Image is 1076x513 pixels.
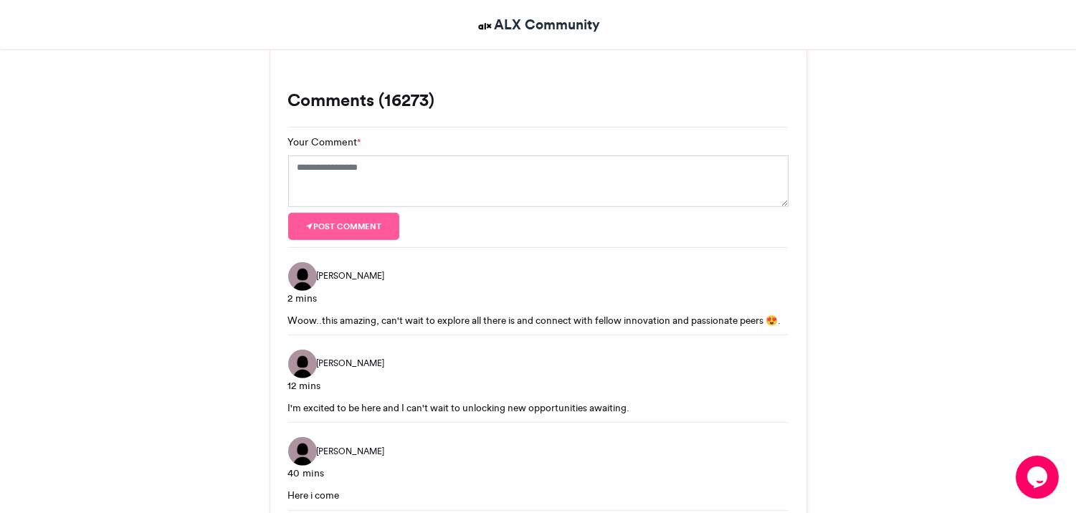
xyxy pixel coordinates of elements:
[288,378,789,393] div: 12 mins
[288,488,789,502] div: Here i come
[476,14,600,35] a: ALX Community
[317,445,385,458] span: [PERSON_NAME]
[288,92,789,109] h3: Comments (16273)
[288,135,361,150] label: Your Comment
[288,313,789,327] div: Woow..this amazing, can't wait to explore all there is and connect with fellow innovation and pas...
[288,262,317,291] img: Nancy
[288,466,789,481] div: 40 mins
[288,437,317,466] img: Edward
[476,17,494,35] img: ALX Community
[288,401,789,415] div: I'm excited to be here and I can't wait to unlocking new opportunities awaiting.
[317,357,385,370] span: [PERSON_NAME]
[288,213,400,240] button: Post comment
[317,269,385,282] span: [PERSON_NAME]
[1016,456,1062,499] iframe: chat widget
[288,350,317,378] img: Fabode
[288,291,789,306] div: 2 mins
